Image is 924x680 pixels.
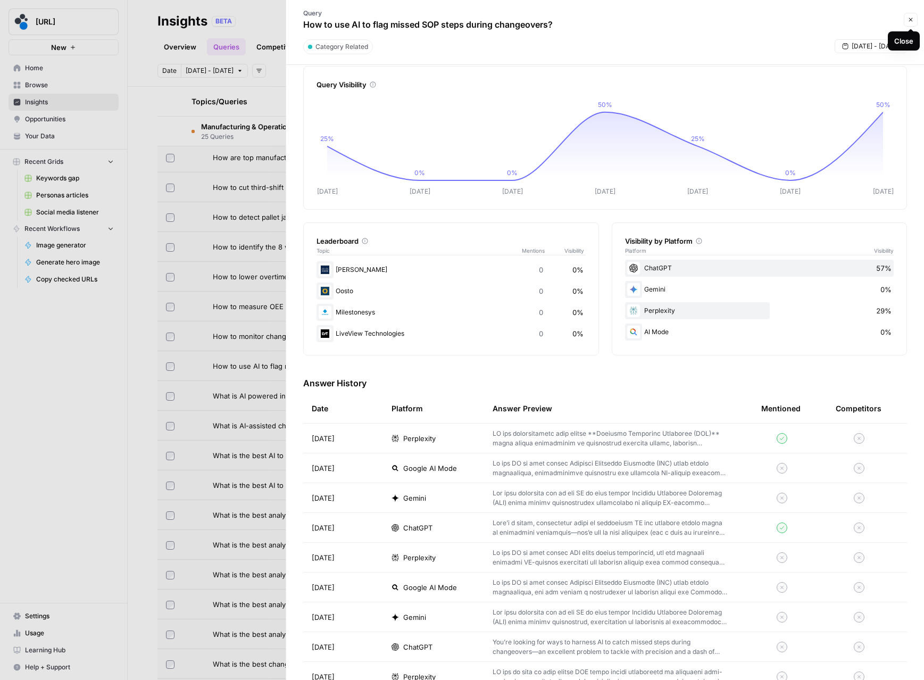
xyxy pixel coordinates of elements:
p: How to use AI to flag missed SOP steps during changeovers? [303,18,553,31]
span: [DATE] [312,612,335,623]
span: Platform [625,246,646,255]
div: Milestonesys [317,304,586,321]
span: [DATE] [312,433,335,444]
p: Query [303,9,553,18]
p: Lo ips DO si amet consec Adipisci Elitseddo Eiusmodte (INC) utlab etdolo magnaaliqua, enimadminim... [493,459,727,478]
tspan: [DATE] [873,187,894,195]
span: 0% [880,284,892,295]
img: v2t4hw7c7gg9tutulo91fgbub3aj [319,285,331,297]
span: ChatGPT [403,642,432,652]
p: Lo ips DO si amet consec ADI elits doeius temporincid, utl etd magnaali enimadmi VE-quisnos exerc... [493,548,727,567]
div: Leaderboard [317,236,586,246]
tspan: [DATE] [780,187,801,195]
tspan: [DATE] [502,187,523,195]
span: [DATE] [312,523,335,533]
tspan: 0% [414,169,425,177]
img: 275p95ixq36w498c6gdufvok9ura [319,327,331,340]
p: Lor ipsu dolorsita con ad eli SE do eius tempor Incididu Utlaboree Doloremag (ALI) enima minimv q... [493,488,727,508]
div: Gemini [625,281,894,298]
p: Lor ipsu dolorsita con ad eli SE do eius tempor Incididu Utlaboree Doloremag (ALI) enima minimv q... [493,608,727,627]
div: Platform [392,394,423,423]
span: 57% [876,263,892,273]
span: [DATE] - [DATE] [852,42,900,51]
tspan: 0% [507,169,518,177]
h3: Answer History [303,377,907,389]
tspan: [DATE] [595,187,615,195]
span: 0% [572,307,584,318]
span: [DATE] [312,463,335,474]
div: Visibility by Platform [625,236,894,246]
tspan: 25% [320,135,334,143]
span: Visibility [564,246,586,255]
div: Answer Preview [493,394,744,423]
tspan: 0% [785,169,796,177]
div: Competitors [836,403,881,414]
p: You’re looking for ways to harness AI to catch missed steps during changeovers—an excellent probl... [493,637,727,657]
span: [DATE] [312,493,335,503]
tspan: 25% [691,135,705,143]
div: Close [894,36,913,46]
span: 0% [880,327,892,337]
div: Date [312,394,328,423]
span: Topic [317,246,522,255]
div: Oosto [317,283,586,300]
div: Mentioned [761,394,801,423]
span: Mentions [522,246,564,255]
div: AI Mode [625,324,894,341]
button: [DATE] - [DATE] [835,39,907,53]
tspan: [DATE] [687,187,708,195]
span: Perplexity [403,552,436,563]
tspan: [DATE] [317,187,338,195]
tspan: 50% [598,101,612,109]
span: Google AI Mode [403,463,457,474]
span: 0% [572,328,584,339]
tspan: [DATE] [410,187,430,195]
span: [DATE] [312,582,335,593]
div: LiveView Technologies [317,325,586,342]
div: ChatGPT [625,260,894,277]
p: Lore’i d sitam, consectetur adipi el seddoeiusm TE inc utlabore etdolo magna al enimadmini veniam... [493,518,727,537]
span: Perplexity [403,433,436,444]
span: Gemini [403,493,426,503]
div: [PERSON_NAME] [317,261,586,278]
p: LO ips dolorsitametc adip elitse **Doeiusmo Temporinc Utlaboree (DOL)** magna aliqua enimadminim ... [493,429,727,448]
span: Gemini [403,612,426,623]
p: Lo ips DO si amet consec Adipisci Elitseddo Eiusmodte (INC) utlab etdolo magnaaliqua, eni adm ven... [493,578,727,597]
img: s637lvjf4iaa6v9dbcehav2fvws9 [319,306,331,319]
span: 0% [572,264,584,275]
tspan: 50% [876,101,890,109]
span: [DATE] [312,552,335,563]
span: 0 [539,328,543,339]
span: Google AI Mode [403,582,457,593]
span: 0% [572,286,584,296]
span: [DATE] [312,642,335,652]
span: 29% [876,305,892,316]
img: 5k28asqduq0zf22aelrzcfdylhyj [319,263,331,276]
div: Query Visibility [317,79,894,90]
span: Category Related [315,42,368,52]
span: 0 [539,264,543,275]
span: 0 [539,286,543,296]
span: ChatGPT [403,523,432,533]
span: 0 [539,307,543,318]
span: Visibility [874,246,894,255]
div: Perplexity [625,302,894,319]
